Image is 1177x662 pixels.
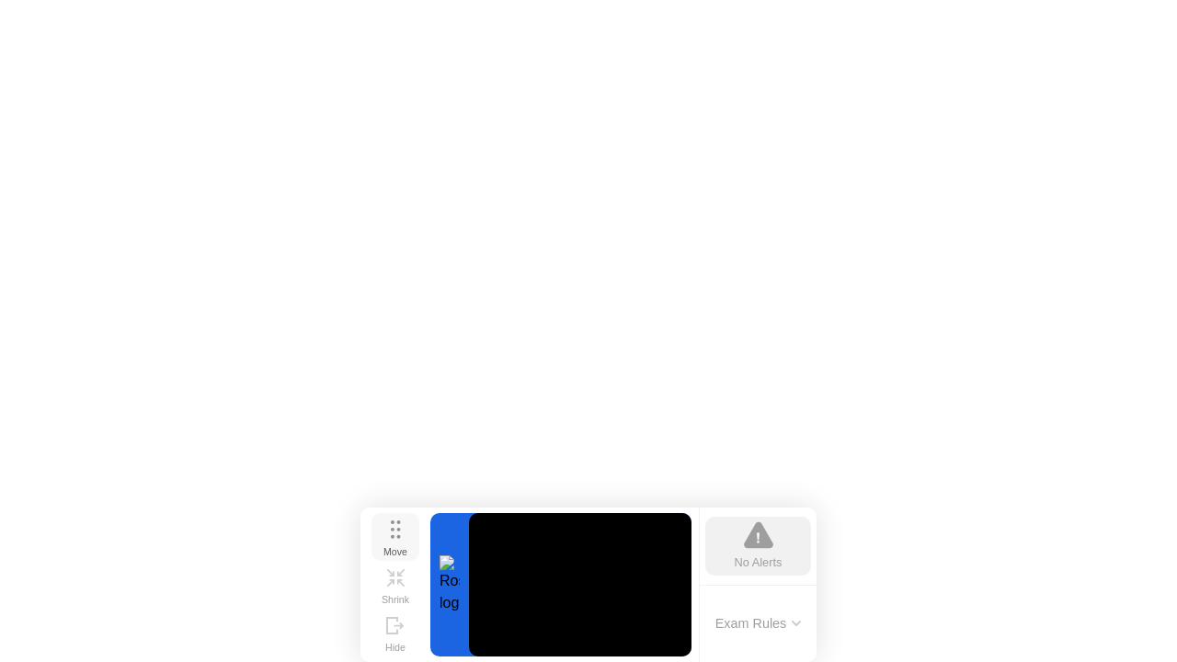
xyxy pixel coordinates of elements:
div: Move [383,546,407,557]
div: Shrink [382,594,409,605]
button: Shrink [371,561,419,609]
button: Exam Rules [710,615,807,632]
div: No Alerts [735,554,783,571]
button: Move [371,513,419,561]
div: Hide [385,642,406,653]
button: Hide [371,609,419,656]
